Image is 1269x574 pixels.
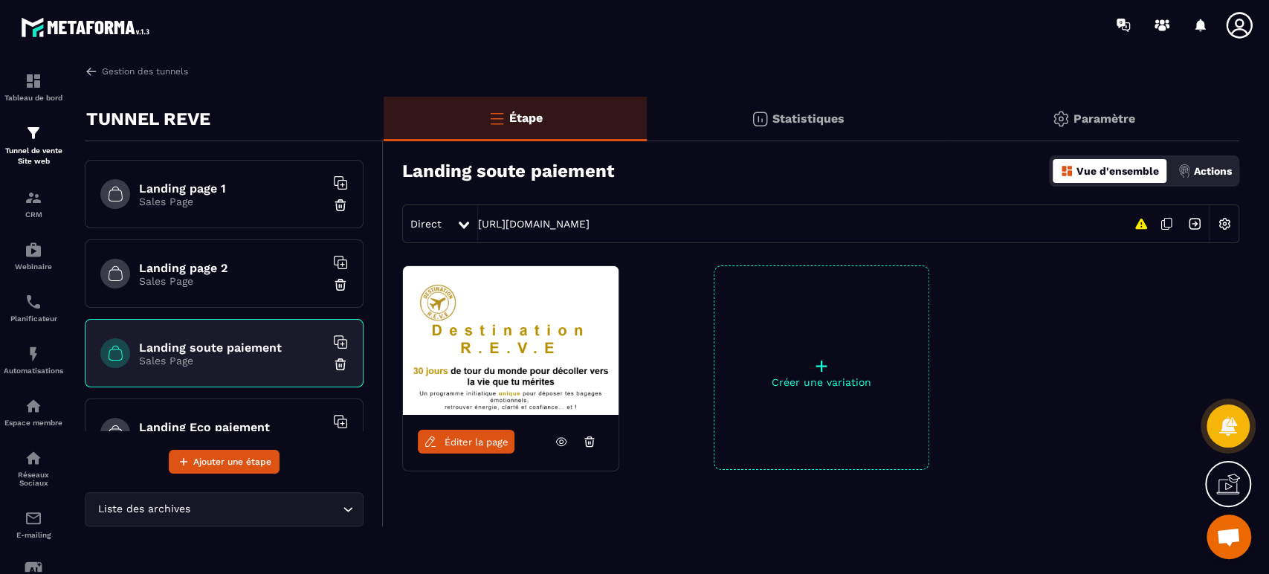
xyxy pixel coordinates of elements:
[4,262,63,271] p: Webinaire
[193,454,271,469] span: Ajouter une étape
[139,355,325,367] p: Sales Page
[1178,164,1191,178] img: actions.d6e523a2.png
[1060,164,1073,178] img: dashboard-orange.40269519.svg
[403,266,619,415] img: image
[4,419,63,427] p: Espace membre
[509,111,543,125] p: Étape
[25,189,42,207] img: formation
[4,230,63,282] a: automationsautomationsWebinaire
[418,430,514,454] a: Éditer la page
[402,161,614,181] h3: Landing soute paiement
[25,293,42,311] img: scheduler
[139,341,325,355] h6: Landing soute paiement
[4,471,63,487] p: Réseaux Sociaux
[139,275,325,287] p: Sales Page
[4,334,63,386] a: automationsautomationsAutomatisations
[21,13,155,41] img: logo
[4,282,63,334] a: schedulerschedulerPlanificateur
[4,386,63,438] a: automationsautomationsEspace membre
[4,94,63,102] p: Tableau de bord
[25,72,42,90] img: formation
[86,104,210,134] p: TUNNEL REVE
[4,315,63,323] p: Planificateur
[139,420,325,434] h6: Landing Eco paiement
[25,241,42,259] img: automations
[94,501,193,517] span: Liste des archives
[333,357,348,372] img: trash
[25,449,42,467] img: social-network
[4,531,63,539] p: E-mailing
[333,277,348,292] img: trash
[410,218,442,230] span: Direct
[193,501,339,517] input: Search for option
[139,261,325,275] h6: Landing page 2
[445,436,508,448] span: Éditer la page
[139,181,325,196] h6: Landing page 1
[478,218,590,230] a: [URL][DOMAIN_NAME]
[751,110,769,128] img: stats.20deebd0.svg
[1210,210,1239,238] img: setting-w.858f3a88.svg
[4,61,63,113] a: formationformationTableau de bord
[4,178,63,230] a: formationformationCRM
[4,367,63,375] p: Automatisations
[714,376,929,388] p: Créer une variation
[85,492,364,526] div: Search for option
[772,112,845,126] p: Statistiques
[1194,165,1232,177] p: Actions
[714,355,929,376] p: +
[488,109,506,127] img: bars-o.4a397970.svg
[4,146,63,167] p: Tunnel de vente Site web
[85,65,188,78] a: Gestion des tunnels
[1076,165,1159,177] p: Vue d'ensemble
[169,450,280,474] button: Ajouter une étape
[25,397,42,415] img: automations
[1052,110,1070,128] img: setting-gr.5f69749f.svg
[1207,515,1251,559] div: Ouvrir le chat
[139,196,325,207] p: Sales Page
[85,65,98,78] img: arrow
[4,113,63,178] a: formationformationTunnel de vente Site web
[4,498,63,550] a: emailemailE-mailing
[4,438,63,498] a: social-networksocial-networkRéseaux Sociaux
[25,509,42,527] img: email
[25,124,42,142] img: formation
[1181,210,1209,238] img: arrow-next.bcc2205e.svg
[25,345,42,363] img: automations
[333,198,348,213] img: trash
[1073,112,1135,126] p: Paramètre
[4,210,63,219] p: CRM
